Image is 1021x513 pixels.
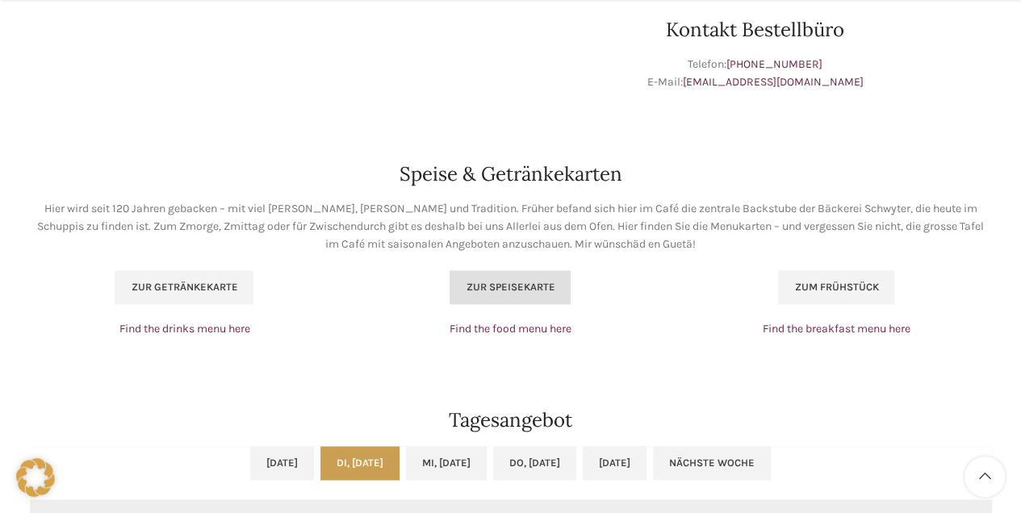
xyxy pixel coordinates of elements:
a: [EMAIL_ADDRESS][DOMAIN_NAME] [683,75,864,89]
h2: Kontakt Bestellbüro [519,20,992,40]
p: Hier wird seit 120 Jahren gebacken – mit viel [PERSON_NAME], [PERSON_NAME] und Tradition. Früher ... [30,200,992,254]
span: Zum Frühstück [794,281,878,294]
a: Nächste Woche [653,446,771,480]
a: Scroll to top button [965,457,1005,497]
h2: Speise & Getränkekarten [30,165,992,184]
span: Zur Speisekarte [466,281,554,294]
a: Zum Frühstück [778,270,894,304]
a: Zur Speisekarte [450,270,571,304]
h2: Tagesangebot [30,411,992,430]
span: Zur Getränkekarte [131,281,237,294]
a: Find the drinks menu here [119,322,249,336]
a: Di, [DATE] [320,446,400,480]
a: [PHONE_NUMBER] [726,57,822,71]
a: [DATE] [250,446,314,480]
a: Zur Getränkekarte [115,270,253,304]
a: [DATE] [583,446,646,480]
a: Find the breakfast menu here [763,322,910,336]
a: Mi, [DATE] [406,446,487,480]
a: Do, [DATE] [493,446,576,480]
a: Find the food menu here [450,322,571,336]
p: Telefon: E-Mail: [519,56,992,92]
